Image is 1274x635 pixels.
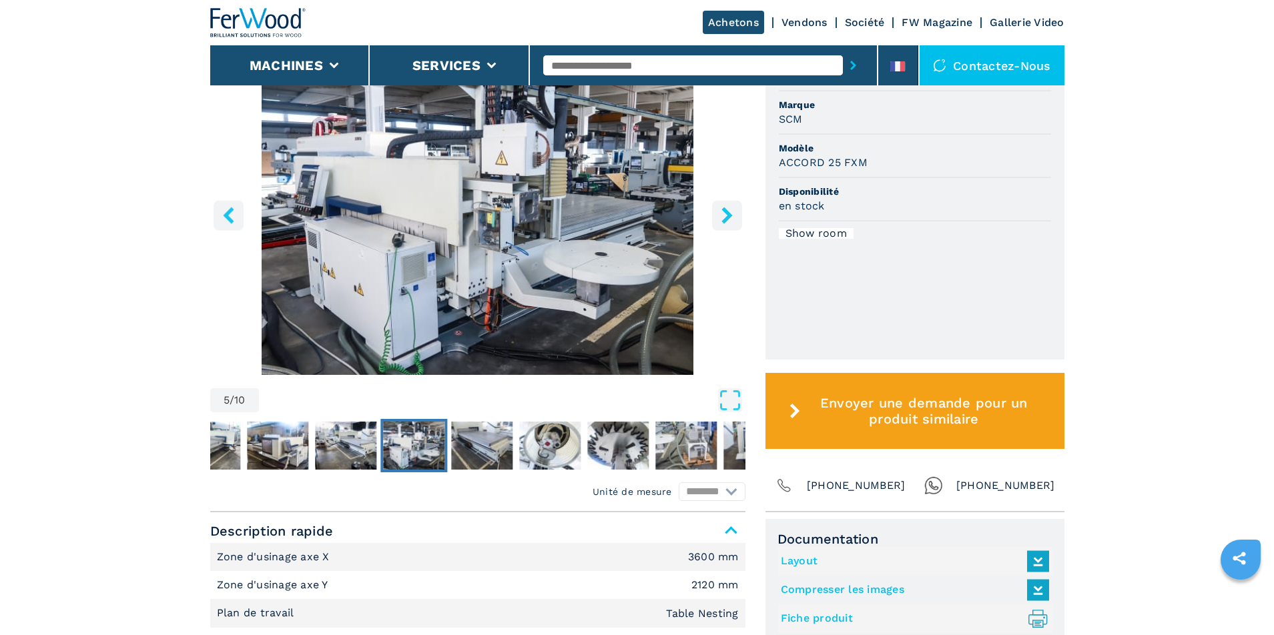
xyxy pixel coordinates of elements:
p: Zone d'usinage axe X [217,550,333,564]
a: Compresser les images [781,579,1042,601]
img: Ferwood [210,8,306,37]
p: Zone d'usinage axe Y [217,578,332,592]
img: d88def1a8a2ebc5035c773f2185403a4 [587,422,649,470]
img: Contactez-nous [933,59,946,72]
em: 3600 mm [688,552,739,562]
span: Documentation [777,531,1052,547]
a: Achetons [703,11,764,34]
button: Go to Slide 7 [517,419,583,472]
button: Go to Slide 9 [653,419,719,472]
span: 10 [234,395,246,406]
em: Unité de mesure [593,485,672,498]
button: Services [412,57,481,73]
span: [PHONE_NUMBER] [956,476,1055,495]
div: Go to Slide 5 [210,51,745,375]
img: eefe2856dd585a7b0e858c6108bf9143 [655,422,717,470]
a: sharethis [1223,542,1256,575]
h3: en stock [779,198,825,213]
img: d2969d3263fb5d0110a5363a0dd56633 [315,422,376,470]
a: Vendons [781,16,828,29]
a: Fiche produit [781,608,1042,630]
img: 799af1236ec5937d34b70462e633e118 [451,422,513,470]
button: Go to Slide 3 [244,419,311,472]
span: / [230,395,234,406]
nav: Thumbnail Navigation [176,419,711,472]
img: 38b9e71b366618eefd8ba4db92a5524d [247,422,308,470]
div: Show room [779,228,854,239]
img: 68923a28875c31d5742218d763588079 [519,422,581,470]
img: Centre D'Usinage À 5 Axes SCM ACCORD 25 FXM [210,51,745,375]
button: Envoyer une demande pour un produit similaire [765,373,1064,449]
span: Modèle [779,141,1051,155]
img: Whatsapp [924,476,943,495]
img: e433f2a9fa4c46eb95008d7699e4b87b [179,422,240,470]
button: Go to Slide 8 [585,419,651,472]
h3: SCM [779,111,803,127]
span: Envoyer une demande pour un produit similaire [806,395,1042,427]
button: Go to Slide 6 [448,419,515,472]
button: submit-button [843,50,864,81]
a: Gallerie Video [990,16,1064,29]
button: Open Fullscreen [262,388,742,412]
button: Go to Slide 10 [721,419,787,472]
img: 7e0a1435810ac88b68406e6c101dd1c3 [723,422,785,470]
span: 5 [224,395,230,406]
div: Contactez-nous [920,45,1064,85]
button: Go to Slide 2 [176,419,243,472]
a: Layout [781,550,1042,572]
span: Description rapide [210,519,745,543]
button: left-button [214,200,244,230]
button: right-button [712,200,742,230]
img: Phone [775,476,793,495]
h3: ACCORD 25 FXM [779,155,868,170]
span: Disponibilité [779,185,1051,198]
span: Marque [779,98,1051,111]
em: 2120 mm [691,580,739,590]
button: Go to Slide 4 [312,419,379,472]
button: Go to Slide 5 [380,419,447,472]
img: 3d6a2d38793d6f8faad47449810a5bac [383,422,444,470]
iframe: Chat [1217,575,1264,625]
a: Société [845,16,885,29]
p: Plan de travail [217,606,298,620]
a: FW Magazine [902,16,972,29]
em: Table Nesting [666,608,738,619]
span: [PHONE_NUMBER] [807,476,906,495]
button: Machines [250,57,323,73]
